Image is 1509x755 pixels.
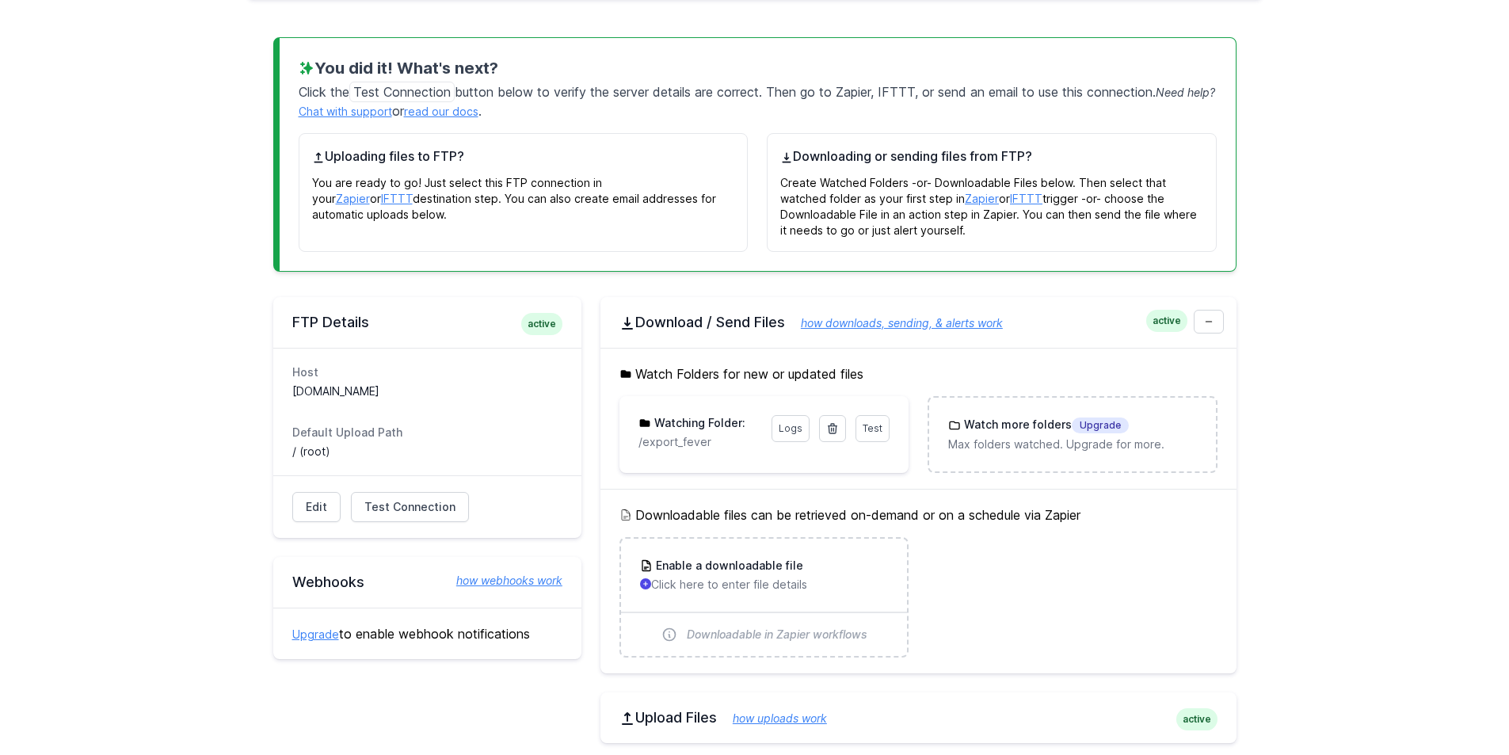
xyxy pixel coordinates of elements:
[440,573,562,589] a: how webhooks work
[640,577,888,593] p: Click here to enter file details
[619,313,1217,332] h2: Download / Send Files
[863,422,882,434] span: Test
[292,364,562,380] dt: Host
[364,499,455,515] span: Test Connection
[1146,310,1187,332] span: active
[651,415,745,431] h3: Watching Folder:
[780,166,1203,238] p: Create Watched Folders -or- Downloadable Files below. Then select that watched folder as your fir...
[653,558,803,574] h3: Enable a downloadable file
[336,192,370,205] a: Zapier
[687,627,867,643] span: Downloadable in Zapier workflows
[965,192,999,205] a: Zapier
[299,105,392,118] a: Chat with support
[292,573,562,592] h2: Webhooks
[1176,708,1217,730] span: active
[292,444,562,459] dd: / (root)
[1010,192,1042,205] a: IFTTT
[312,166,735,223] p: You are ready to go! Just select this FTP connection in your or destination step. You can also cr...
[292,383,562,399] dd: [DOMAIN_NAME]
[299,57,1217,79] h3: You did it! What's next?
[1156,86,1215,99] span: Need help?
[619,364,1217,383] h5: Watch Folders for new or updated files
[948,437,1196,452] p: Max folders watched. Upgrade for more.
[292,492,341,522] a: Edit
[404,105,478,118] a: read our docs
[292,313,562,332] h2: FTP Details
[273,608,581,659] div: to enable webhook notifications
[961,417,1129,433] h3: Watch more folders
[772,415,810,442] a: Logs
[855,415,890,442] a: Test
[717,711,827,725] a: how uploads work
[312,147,735,166] h4: Uploading files to FTP?
[619,708,1217,727] h2: Upload Files
[292,425,562,440] dt: Default Upload Path
[638,434,762,450] p: /export_fever
[621,539,907,656] a: Enable a downloadable file Click here to enter file details Downloadable in Zapier workflows
[780,147,1203,166] h4: Downloading or sending files from FTP?
[521,313,562,335] span: active
[292,627,339,641] a: Upgrade
[1072,418,1129,433] span: Upgrade
[381,192,413,205] a: IFTTT
[299,79,1217,120] p: Click the button below to verify the server details are correct. Then go to Zapier, IFTTT, or sen...
[619,505,1217,524] h5: Downloadable files can be retrieved on-demand or on a schedule via Zapier
[1430,676,1490,736] iframe: Drift Widget Chat Controller
[785,316,1003,330] a: how downloads, sending, & alerts work
[351,492,469,522] a: Test Connection
[349,82,455,102] span: Test Connection
[929,398,1215,471] a: Watch more foldersUpgrade Max folders watched. Upgrade for more.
